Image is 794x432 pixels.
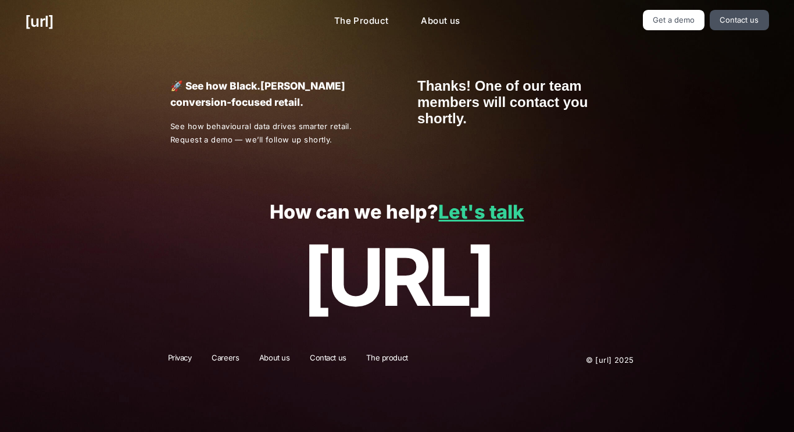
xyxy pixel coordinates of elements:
a: The Product [325,10,398,33]
p: [URL] [25,233,768,322]
a: Get a demo [643,10,705,30]
a: Privacy [160,352,199,367]
a: [URL] [25,10,53,33]
a: Careers [204,352,246,367]
a: About us [412,10,469,33]
p: See how behavioural data drives smarter retail. Request a demo — we’ll follow up shortly. [170,120,377,147]
a: About us [252,352,298,367]
p: 🚀 See how Black.[PERSON_NAME] conversion-focused retail. [170,78,377,110]
p: © [URL] 2025 [516,352,634,367]
iframe: Form 1 [417,78,624,130]
p: How can we help? [25,202,768,223]
a: Contact us [302,352,354,367]
a: The product [359,352,415,367]
a: Let's talk [438,201,524,223]
a: Contact us [710,10,769,30]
